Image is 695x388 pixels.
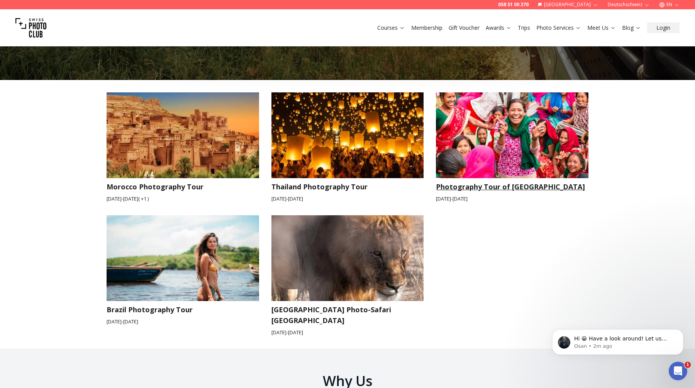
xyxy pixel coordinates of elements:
[408,22,446,33] button: Membership
[99,88,266,182] img: Morocco Photography Tour
[449,24,480,32] a: Gift Voucher
[271,181,424,192] h3: Thailand Photography Tour
[587,24,616,32] a: Meet Us
[99,211,266,305] img: Brazil Photography Tour
[264,88,431,182] img: Thailand Photography Tour
[436,92,588,203] a: Photography Tour of NepalPhotography Tour of [GEOGRAPHIC_DATA][DATE]-[DATE]
[107,318,259,325] small: [DATE] - [DATE]
[619,22,644,33] button: Blog
[107,181,259,192] h3: Morocco Photography Tour
[271,304,424,326] h3: [GEOGRAPHIC_DATA] Photo-Safari [GEOGRAPHIC_DATA]
[107,195,259,203] small: [DATE] - [DATE] ( + 1 )
[107,215,259,336] a: Brazil Photography TourBrazil Photography Tour[DATE]-[DATE]
[533,22,584,33] button: Photo Services
[584,22,619,33] button: Meet Us
[271,195,424,203] small: [DATE] - [DATE]
[374,22,408,33] button: Courses
[515,22,533,33] button: Trips
[483,22,515,33] button: Awards
[107,304,259,315] h3: Brazil Photography Tour
[669,362,687,380] iframe: Intercom live chat
[622,24,641,32] a: Blog
[436,195,588,203] small: [DATE] - [DATE]
[271,92,424,203] a: Thailand Photography TourThailand Photography Tour[DATE]-[DATE]
[436,92,588,178] img: Photography Tour of Nepal
[15,12,46,43] img: Swiss photo club
[271,215,424,336] a: Kruger National Park Photo-Safari South Africa[GEOGRAPHIC_DATA] Photo-Safari [GEOGRAPHIC_DATA][DA...
[541,313,695,367] iframe: Intercom notifications message
[647,22,680,33] button: Login
[498,2,529,8] a: 058 51 00 270
[536,24,581,32] a: Photo Services
[377,24,405,32] a: Courses
[685,362,691,368] span: 1
[264,211,431,305] img: Kruger National Park Photo-Safari South Africa
[446,22,483,33] button: Gift Voucher
[486,24,512,32] a: Awards
[518,24,530,32] a: Trips
[436,181,588,192] h3: Photography Tour of [GEOGRAPHIC_DATA]
[107,92,259,203] a: Morocco Photography TourMorocco Photography Tour[DATE]-[DATE]( +1 )
[411,24,442,32] a: Membership
[271,329,424,336] small: [DATE] - [DATE]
